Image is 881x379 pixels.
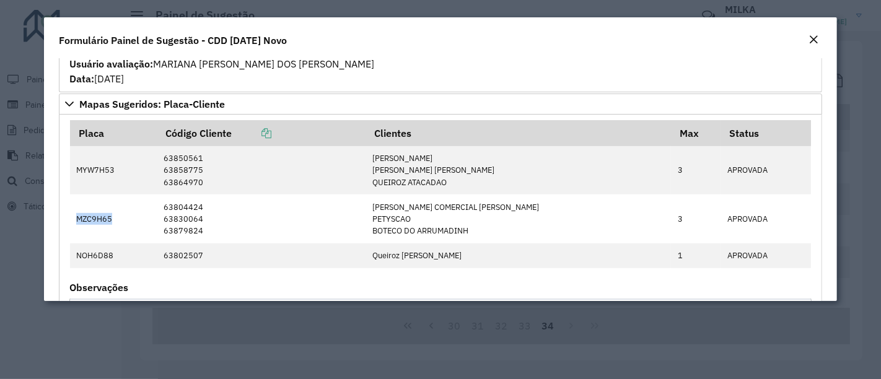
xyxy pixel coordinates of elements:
[721,120,811,146] th: Status
[366,120,672,146] th: Clientes
[69,43,374,85] span: Não Atendida Automaticamente MARIANA [PERSON_NAME] DOS [PERSON_NAME] [DATE]
[59,33,287,48] h4: Formulário Painel de Sugestão - CDD [DATE] Novo
[671,194,721,243] td: 3
[70,146,157,194] td: MYW7H53
[809,35,818,45] em: Fechar
[157,194,366,243] td: 63804424 63830064 63879824
[721,194,811,243] td: APROVADA
[671,146,721,194] td: 3
[70,120,157,146] th: Placa
[671,243,721,268] td: 1
[79,99,225,109] span: Mapas Sugeridos: Placa-Cliente
[69,72,94,85] strong: Data:
[805,32,822,48] button: Close
[232,127,271,139] a: Copiar
[366,194,672,243] td: [PERSON_NAME] COMERCIAL [PERSON_NAME] PETYSCAO BOTECO DO ARRUMADINH
[69,280,128,295] label: Observações
[157,120,366,146] th: Código Cliente
[70,194,157,243] td: MZC9H65
[157,243,366,268] td: 63802507
[721,243,811,268] td: APROVADA
[70,243,157,268] td: NOH6D88
[671,120,721,146] th: Max
[59,94,822,115] a: Mapas Sugeridos: Placa-Cliente
[721,146,811,194] td: APROVADA
[366,243,672,268] td: Queiroz [PERSON_NAME]
[157,146,366,194] td: 63850561 63858775 63864970
[69,58,153,70] strong: Usuário avaliação:
[366,146,672,194] td: [PERSON_NAME] [PERSON_NAME] [PERSON_NAME] QUEIROZ ATACADAO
